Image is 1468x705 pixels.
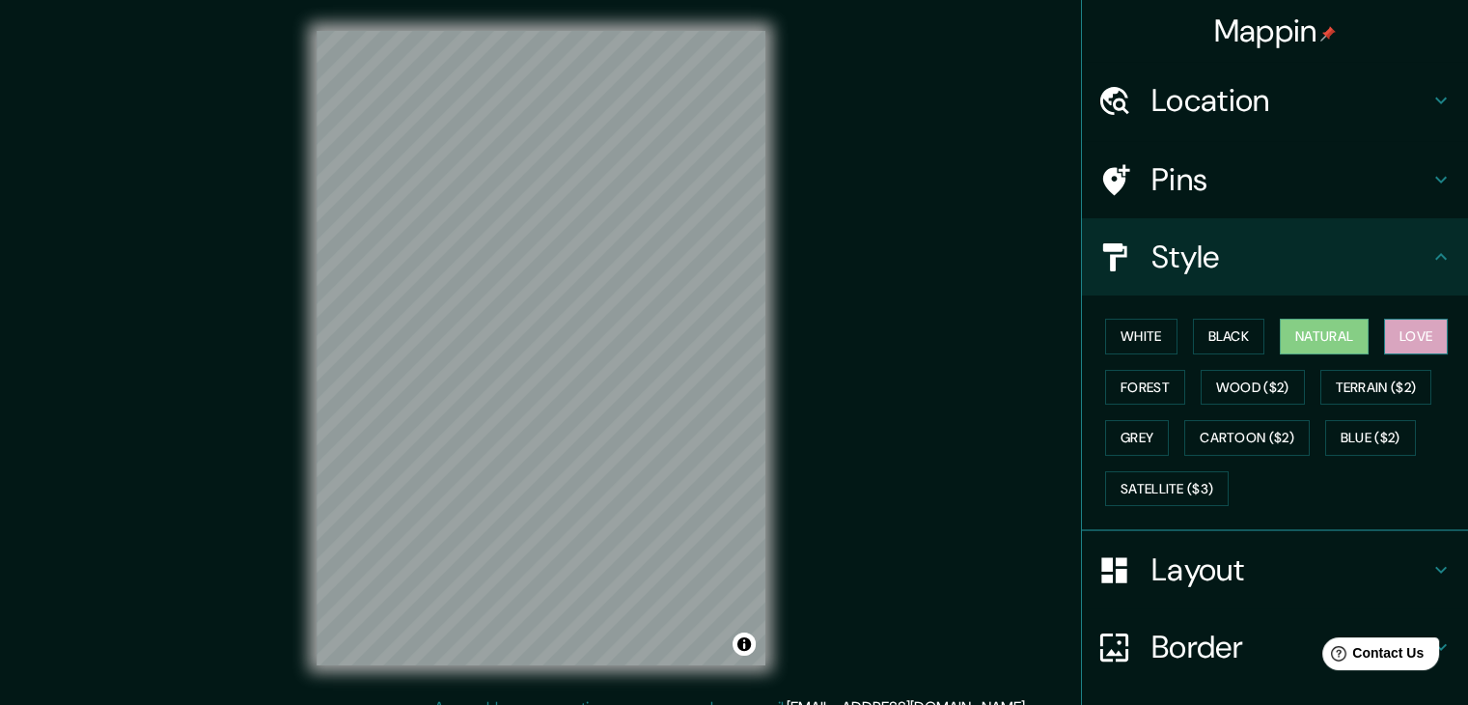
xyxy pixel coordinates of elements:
button: Forest [1105,370,1185,406]
button: Grey [1105,420,1169,456]
div: Pins [1082,141,1468,218]
button: Wood ($2) [1201,370,1305,406]
button: Satellite ($3) [1105,471,1229,507]
h4: Location [1151,81,1429,120]
h4: Mappin [1214,12,1337,50]
button: Black [1193,319,1265,354]
button: White [1105,319,1177,354]
h4: Style [1151,238,1429,276]
canvas: Map [317,31,765,665]
button: Cartoon ($2) [1184,420,1310,456]
button: Blue ($2) [1325,420,1416,456]
div: Style [1082,218,1468,296]
h4: Layout [1151,550,1429,589]
button: Natural [1280,319,1369,354]
div: Location [1082,62,1468,139]
div: Layout [1082,531,1468,608]
button: Love [1384,319,1448,354]
button: Toggle attribution [733,633,756,656]
h4: Border [1151,628,1429,666]
button: Terrain ($2) [1320,370,1432,406]
iframe: Help widget launcher [1296,630,1447,684]
h4: Pins [1151,160,1429,199]
img: pin-icon.png [1320,26,1336,42]
div: Border [1082,608,1468,686]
